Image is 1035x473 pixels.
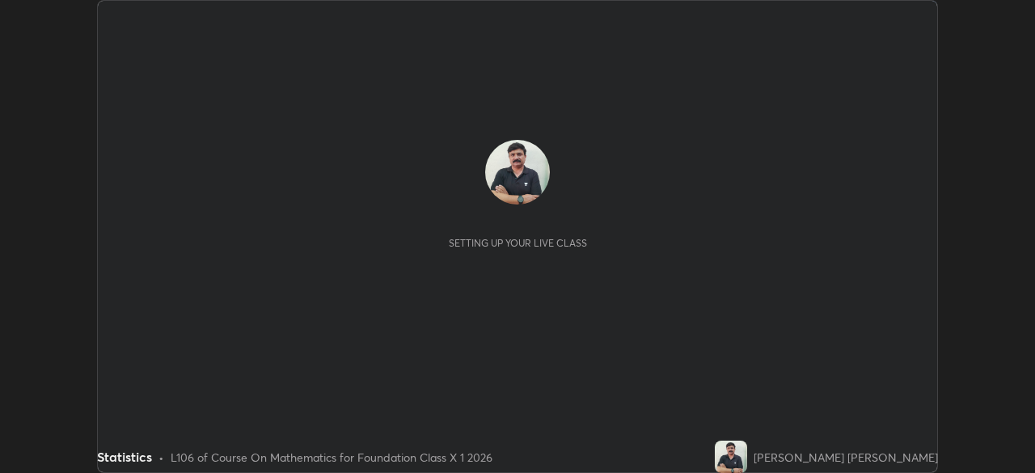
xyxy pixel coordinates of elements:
[158,449,164,466] div: •
[171,449,492,466] div: L106 of Course On Mathematics for Foundation Class X 1 2026
[715,441,747,473] img: 3f6f0e4d6c5b4ce592106cb56bccfedf.jpg
[485,140,550,205] img: 3f6f0e4d6c5b4ce592106cb56bccfedf.jpg
[97,447,152,467] div: Statistics
[754,449,938,466] div: [PERSON_NAME] [PERSON_NAME]
[449,237,587,249] div: Setting up your live class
